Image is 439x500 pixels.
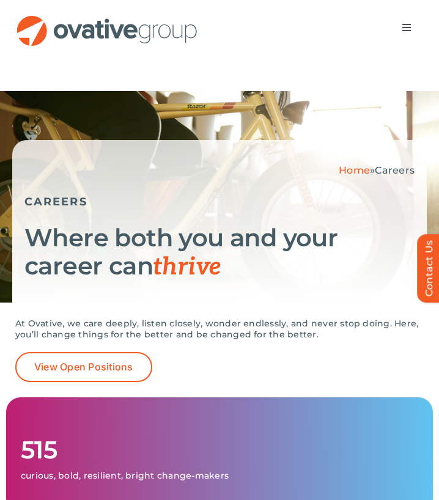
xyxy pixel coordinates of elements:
a: Home [339,164,370,176]
a: OG_Full_horizontal_RGB [15,14,199,26]
h1: Where both you and your career can [24,224,415,281]
span: Careers [375,164,415,176]
p: At Ovative, we care deeply, listen closely, wonder endlessly, and never stop doing. Here, you’ll ... [15,318,424,340]
span: View Open Positions [34,361,133,373]
a: View Open Positions [15,352,152,382]
h5: CAREERS [24,195,415,208]
span: thrive [153,252,221,282]
p: curious, bold, resilient, bright change-makers [21,470,418,481]
h1: 515 [21,436,418,464]
nav: Menu [389,15,424,40]
span: » [339,164,415,176]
